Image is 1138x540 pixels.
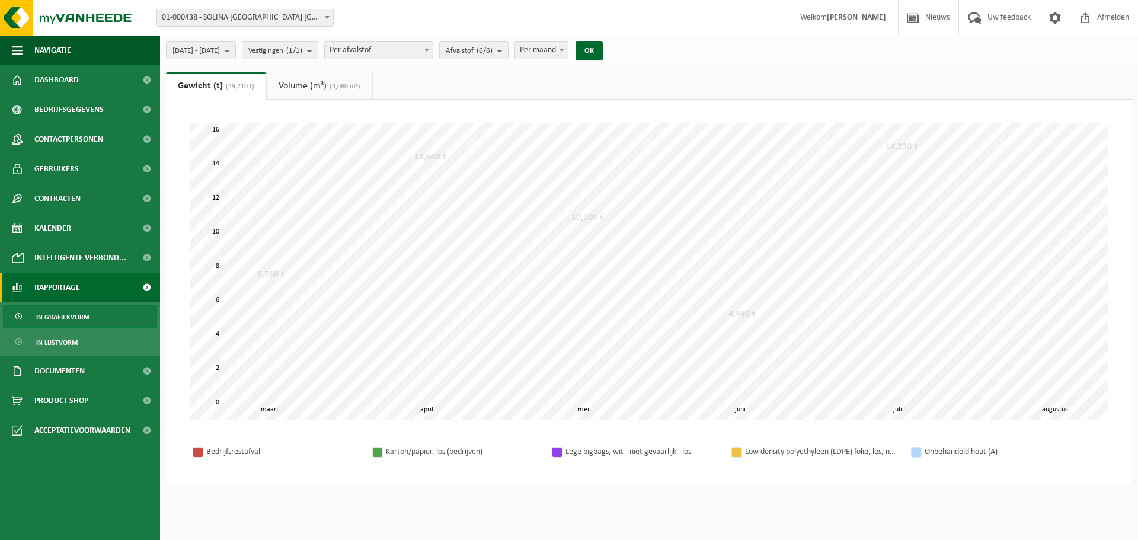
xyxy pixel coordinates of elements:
[565,445,720,459] div: Lege bigbags, wit - niet gevaarlijk - los
[34,243,126,273] span: Intelligente verbond...
[34,356,85,386] span: Documenten
[745,445,899,459] div: Low density polyethyleen (LDPE) folie, los, naturel/gekleurd (70/30)
[34,416,130,445] span: Acceptatievoorwaarden
[568,212,606,223] div: 10,100 t
[446,42,493,60] span: Afvalstof
[576,41,603,60] button: OK
[206,445,360,459] div: Bedrijfsrestafval
[172,42,220,60] span: [DATE] - [DATE]
[386,445,540,459] div: Karton/papier, los (bedrijven)
[3,331,157,353] a: In lijstvorm
[883,141,920,153] div: 14,250 t
[925,445,1079,459] div: Onbehandeld hout (A)
[223,83,254,90] span: (49,210 t)
[324,41,433,59] span: Per afvalstof
[439,41,509,59] button: Afvalstof(6/6)
[325,42,433,59] span: Per afvalstof
[514,41,568,59] span: Per maand
[34,386,88,416] span: Product Shop
[34,213,71,243] span: Kalender
[254,269,287,280] div: 6,780 t
[166,41,236,59] button: [DATE] - [DATE]
[157,9,333,26] span: 01-000438 - SOLINA BELGIUM NV/AG - EKE
[327,83,360,90] span: (4,080 m³)
[166,72,266,100] a: Gewicht (t)
[36,331,78,354] span: In lijstvorm
[3,305,157,328] a: In grafiekvorm
[827,13,886,22] strong: [PERSON_NAME]
[34,154,79,184] span: Gebruikers
[34,95,104,124] span: Bedrijfsgegevens
[411,151,449,163] div: 13,640 t
[34,184,81,213] span: Contracten
[34,124,103,154] span: Contactpersonen
[248,42,302,60] span: Vestigingen
[156,9,334,27] span: 01-000438 - SOLINA BELGIUM NV/AG - EKE
[267,72,372,100] a: Volume (m³)
[286,47,302,55] count: (1/1)
[242,41,318,59] button: Vestigingen(1/1)
[725,308,759,320] div: 4,440 t
[515,42,568,59] span: Per maand
[34,65,79,95] span: Dashboard
[34,273,80,302] span: Rapportage
[34,36,71,65] span: Navigatie
[477,47,493,55] count: (6/6)
[36,306,89,328] span: In grafiekvorm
